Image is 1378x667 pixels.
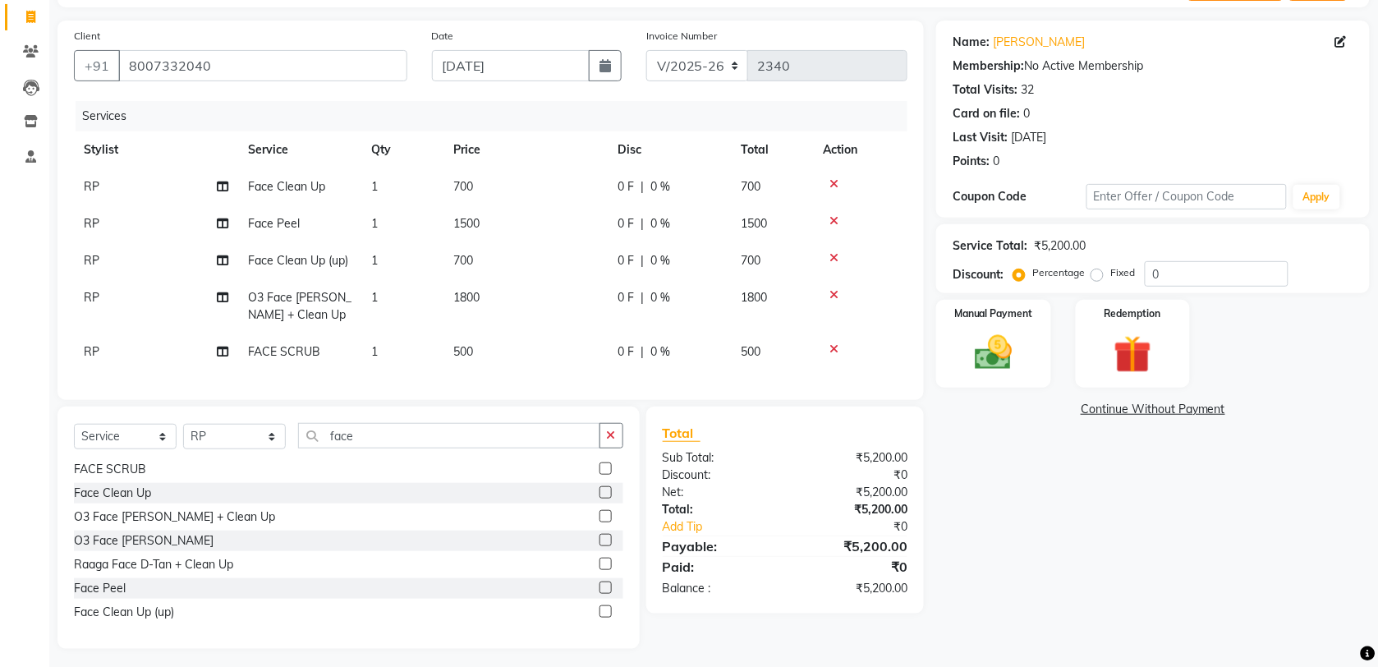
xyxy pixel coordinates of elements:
[785,467,920,484] div: ₹0
[84,344,99,359] span: RP
[785,449,920,467] div: ₹5,200.00
[785,484,920,501] div: ₹5,200.00
[84,290,99,305] span: RP
[741,253,760,268] span: 700
[650,536,785,556] div: Payable:
[953,188,1086,205] div: Coupon Code
[453,253,473,268] span: 700
[74,604,174,621] div: Face Clean Up (up)
[650,289,670,306] span: 0 %
[953,34,990,51] div: Name:
[84,253,99,268] span: RP
[953,237,1027,255] div: Service Total:
[993,34,1085,51] a: [PERSON_NAME]
[371,290,378,305] span: 1
[953,153,990,170] div: Points:
[74,29,100,44] label: Client
[74,485,151,502] div: Face Clean Up
[74,131,238,168] th: Stylist
[84,216,99,231] span: RP
[1032,265,1085,280] label: Percentage
[453,179,473,194] span: 700
[361,131,443,168] th: Qty
[453,344,473,359] span: 500
[248,290,351,322] span: O3 Face [PERSON_NAME] + Clean Up
[785,501,920,518] div: ₹5,200.00
[650,557,785,577] div: Paid:
[1034,237,1086,255] div: ₹5,200.00
[650,343,670,361] span: 0 %
[741,216,767,231] span: 1500
[432,29,454,44] label: Date
[963,331,1025,375] img: _cash.svg
[618,215,634,232] span: 0 F
[371,179,378,194] span: 1
[953,57,1353,75] div: No Active Membership
[953,81,1017,99] div: Total Visits:
[741,290,767,305] span: 1800
[1021,81,1034,99] div: 32
[248,344,320,359] span: FACE SCRUB
[954,306,1033,321] label: Manual Payment
[74,580,126,597] div: Face Peel
[371,344,378,359] span: 1
[74,532,214,550] div: O3 Face [PERSON_NAME]
[646,29,718,44] label: Invoice Number
[1011,129,1046,146] div: [DATE]
[248,216,300,231] span: Face Peel
[650,580,785,597] div: Balance :
[618,343,634,361] span: 0 F
[641,215,644,232] span: |
[298,423,600,448] input: Search or Scan
[76,101,920,131] div: Services
[74,50,120,81] button: +91
[807,518,920,536] div: ₹0
[731,131,813,168] th: Total
[641,343,644,361] span: |
[813,131,907,168] th: Action
[785,536,920,556] div: ₹5,200.00
[74,508,275,526] div: O3 Face [PERSON_NAME] + Clean Up
[118,50,407,81] input: Search by Name/Mobile/Email/Code
[785,580,920,597] div: ₹5,200.00
[993,153,999,170] div: 0
[641,178,644,195] span: |
[650,518,808,536] a: Add Tip
[618,252,634,269] span: 0 F
[650,501,785,518] div: Total:
[641,289,644,306] span: |
[371,216,378,231] span: 1
[371,253,378,268] span: 1
[650,178,670,195] span: 0 %
[953,57,1024,75] div: Membership:
[248,179,325,194] span: Face Clean Up
[663,425,700,442] span: Total
[953,129,1008,146] div: Last Visit:
[1105,306,1161,321] label: Redemption
[650,484,785,501] div: Net:
[953,105,1020,122] div: Card on file:
[238,131,361,168] th: Service
[453,216,480,231] span: 1500
[741,344,760,359] span: 500
[650,449,785,467] div: Sub Total:
[1086,184,1287,209] input: Enter Offer / Coupon Code
[608,131,731,168] th: Disc
[785,557,920,577] div: ₹0
[74,461,146,478] div: FACE SCRUB
[618,289,634,306] span: 0 F
[650,467,785,484] div: Discount:
[618,178,634,195] span: 0 F
[453,290,480,305] span: 1800
[1102,331,1164,378] img: _gift.svg
[74,556,233,573] div: Raaga Face D-Tan + Clean Up
[953,266,1004,283] div: Discount:
[248,253,348,268] span: Face Clean Up (up)
[741,179,760,194] span: 700
[84,179,99,194] span: RP
[650,252,670,269] span: 0 %
[641,252,644,269] span: |
[939,401,1367,418] a: Continue Without Payment
[443,131,608,168] th: Price
[1293,185,1340,209] button: Apply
